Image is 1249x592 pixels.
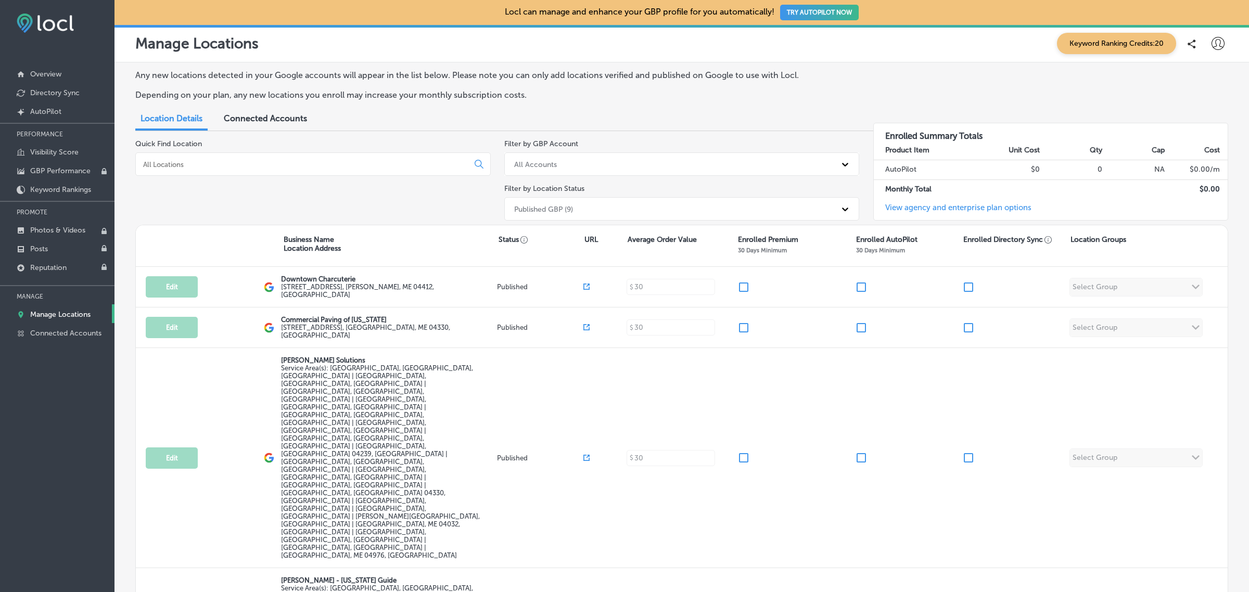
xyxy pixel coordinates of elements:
[135,139,202,148] label: Quick Find Location
[856,235,917,244] p: Enrolled AutoPilot
[135,70,846,80] p: Any new locations detected in your Google accounts will appear in the list below. Please note you...
[1165,141,1228,160] th: Cost
[514,160,557,169] div: All Accounts
[1165,179,1228,199] td: $ 0.00
[874,123,1228,141] h3: Enrolled Summary Totals
[504,139,578,148] label: Filter by GBP Account
[780,5,859,20] button: TRY AUTOPILOT NOW
[1103,160,1165,179] td: NA
[281,316,494,324] p: Commercial Paving of [US_STATE]
[628,235,697,244] p: Average Order Value
[30,310,91,319] p: Manage Locations
[30,185,91,194] p: Keyword Rankings
[281,364,480,559] span: China, ME, USA | Newport, ME, USA | Gardiner, ME, USA | Portland, ME, USA | Rockland, ME, USA | W...
[1070,235,1126,244] p: Location Groups
[17,14,74,33] img: fda3e92497d09a02dc62c9cd864e3231.png
[1165,160,1228,179] td: $ 0.00 /m
[584,235,598,244] p: URL
[497,283,583,291] p: Published
[146,447,198,469] button: Edit
[1057,33,1176,54] span: Keyword Ranking Credits: 20
[281,576,494,584] p: [PERSON_NAME] - [US_STATE] Guide
[30,166,91,175] p: GBP Performance
[146,276,198,298] button: Edit
[978,160,1040,179] td: $0
[497,324,583,331] p: Published
[497,454,583,462] p: Published
[1040,141,1103,160] th: Qty
[499,235,584,244] p: Status
[264,453,274,463] img: logo
[978,141,1040,160] th: Unit Cost
[30,107,61,116] p: AutoPilot
[504,184,584,193] label: Filter by Location Status
[1103,141,1165,160] th: Cap
[141,113,202,123] span: Location Details
[281,275,494,283] p: Downtown Charcuterie
[281,356,494,364] p: [PERSON_NAME] Solutions
[1040,160,1103,179] td: 0
[281,283,494,299] label: [STREET_ADDRESS] , [PERSON_NAME], ME 04412, [GEOGRAPHIC_DATA]
[264,323,274,333] img: logo
[963,235,1052,244] p: Enrolled Directory Sync
[281,324,494,339] label: [STREET_ADDRESS] , [GEOGRAPHIC_DATA], ME 04330, [GEOGRAPHIC_DATA]
[856,247,905,254] p: 30 Days Minimum
[30,244,48,253] p: Posts
[874,160,978,179] td: AutoPilot
[874,179,978,199] td: Monthly Total
[30,148,79,157] p: Visibility Score
[146,317,198,338] button: Edit
[264,282,274,292] img: logo
[224,113,307,123] span: Connected Accounts
[738,235,798,244] p: Enrolled Premium
[30,70,61,79] p: Overview
[284,235,341,253] p: Business Name Location Address
[30,263,67,272] p: Reputation
[738,247,787,254] p: 30 Days Minimum
[514,204,573,213] div: Published GBP (9)
[885,146,929,155] strong: Product Item
[30,88,80,97] p: Directory Sync
[30,329,101,338] p: Connected Accounts
[30,226,85,235] p: Photos & Videos
[135,35,259,52] p: Manage Locations
[874,203,1031,220] a: View agency and enterprise plan options
[142,160,466,169] input: All Locations
[135,90,846,100] p: Depending on your plan, any new locations you enroll may increase your monthly subscription costs.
